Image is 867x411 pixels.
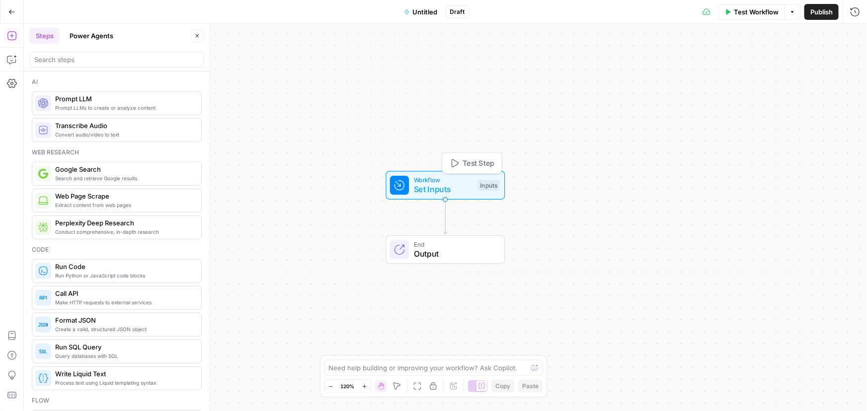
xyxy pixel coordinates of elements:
[445,155,499,171] button: Test Step
[495,382,510,391] span: Copy
[414,248,495,260] span: Output
[444,200,447,234] g: Edge from start to end
[55,201,193,209] span: Extract content from web pages
[55,325,193,333] span: Create a valid, structured JSON object
[55,121,193,131] span: Transcribe Audio
[353,171,538,200] div: WorkflowSet InputsInputsTest Step
[55,288,193,298] span: Call API
[32,396,202,405] div: Flow
[55,298,193,306] span: Make HTTP requests to external services
[463,158,494,169] span: Test Step
[55,342,193,352] span: Run SQL Query
[55,369,193,379] span: Write Liquid Text
[55,272,193,279] span: Run Python or JavaScript code blocks
[34,55,199,65] input: Search steps
[810,7,833,17] span: Publish
[55,379,193,387] span: Process text using Liquid templating syntax
[522,382,539,391] span: Paste
[341,382,355,390] span: 120%
[32,77,202,86] div: Ai
[413,7,438,17] span: Untitled
[450,7,465,16] span: Draft
[491,380,514,393] button: Copy
[55,262,193,272] span: Run Code
[353,235,538,264] div: EndOutput
[64,28,119,44] button: Power Agents
[55,94,193,104] span: Prompt LLM
[804,4,839,20] button: Publish
[55,164,193,174] span: Google Search
[55,218,193,228] span: Perplexity Deep Research
[55,104,193,112] span: Prompt LLMs to create or analyze content
[55,131,193,138] span: Convert audio/video to text
[518,380,543,393] button: Paste
[55,352,193,360] span: Query databases with SQL
[32,245,202,254] div: Code
[414,239,495,249] span: End
[32,148,202,157] div: Web research
[30,28,60,44] button: Steps
[414,184,473,196] span: Set Inputs
[414,175,473,185] span: Workflow
[55,191,193,201] span: Web Page Scrape
[734,7,779,17] span: Test Workflow
[55,174,193,182] span: Search and retrieve Google results
[55,315,193,325] span: Format JSON
[55,228,193,236] span: Conduct comprehensive, in-depth research
[477,180,499,191] div: Inputs
[398,4,444,20] button: Untitled
[718,4,785,20] button: Test Workflow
